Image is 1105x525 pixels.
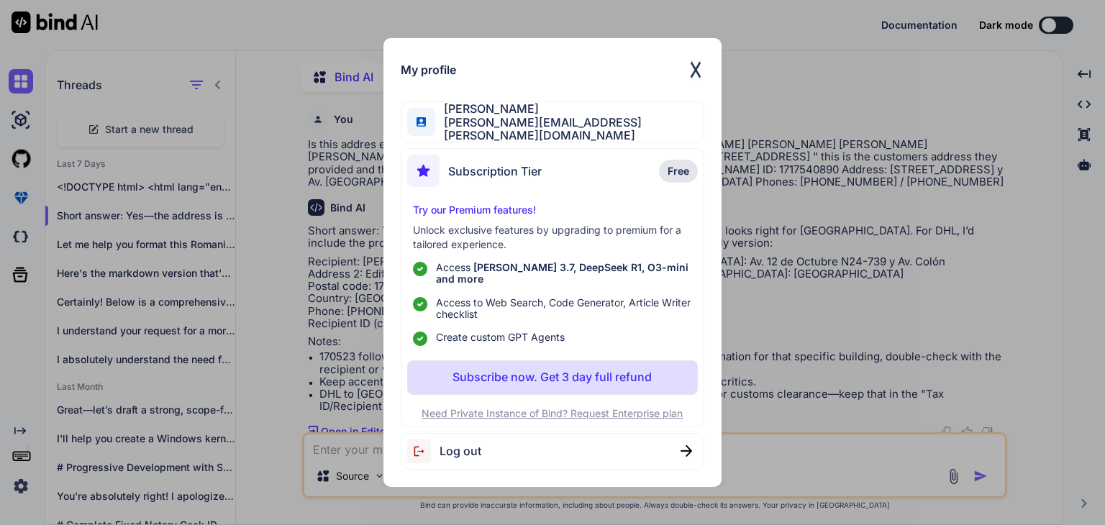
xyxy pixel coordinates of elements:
span: Log out [440,444,481,457]
img: checklist [413,332,427,346]
span: [PERSON_NAME] 3.7, DeepSeek R1, O3-mini and more [436,261,688,285]
span: Subscription Tier [448,165,542,178]
span: [PERSON_NAME][EMAIL_ADDRESS][PERSON_NAME][DOMAIN_NAME] [435,116,704,142]
button: Subscribe now. Get 3 day full refund [407,360,697,395]
p: Need Private Instance of Bind? Request Enterprise plan [407,406,697,421]
span: [PERSON_NAME] [435,102,704,115]
img: logout [407,439,440,463]
img: checklist [413,262,427,276]
p: Try our Premium features! [413,203,691,217]
img: profile [417,117,426,127]
h1: My profile [401,63,456,76]
p: Subscribe now. Get 3 day full refund [453,370,652,383]
span: Access to Web Search, Code Generator, Article Writer checklist [436,297,691,320]
span: Free [668,164,689,178]
img: close [681,445,692,457]
p: Access [436,262,691,285]
img: subscription [407,155,440,187]
img: checklist [413,297,427,311]
span: Create custom GPT Agents [436,332,565,346]
p: Unlock exclusive features by upgrading to premium for a tailored experience. [413,223,691,252]
img: close [687,55,704,84]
